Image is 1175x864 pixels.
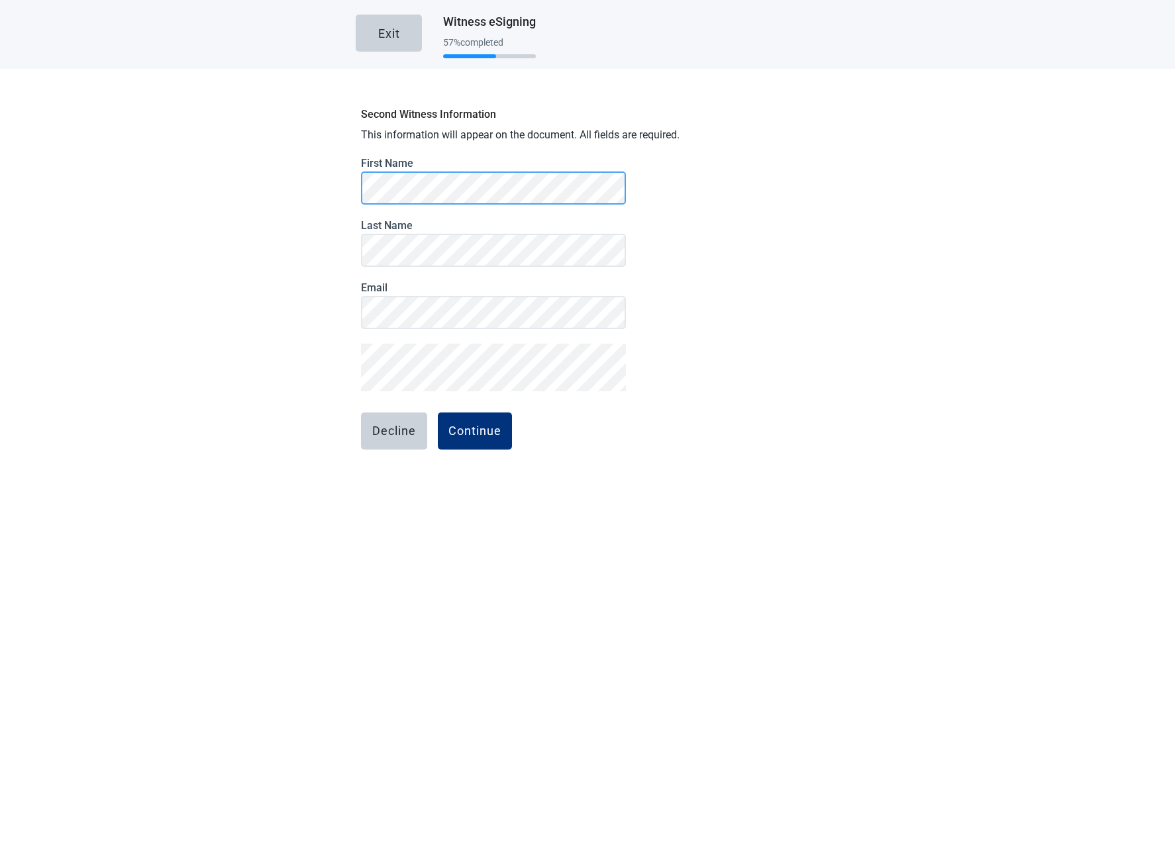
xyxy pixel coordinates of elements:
h1: Witness eSigning [443,13,536,31]
button: Exit [356,15,422,52]
label: Email [361,281,626,294]
div: Decline [372,424,416,438]
div: 57 % completed [443,37,536,48]
h3: Second Witness Information [361,106,814,122]
button: Decline [361,412,427,450]
div: Continue [448,424,501,438]
p: This information will appear on the document. All fields are required. [361,128,814,142]
div: Exit [378,26,400,40]
label: First Name [361,157,626,169]
label: Last Name [361,219,626,232]
button: Continue [438,412,512,450]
